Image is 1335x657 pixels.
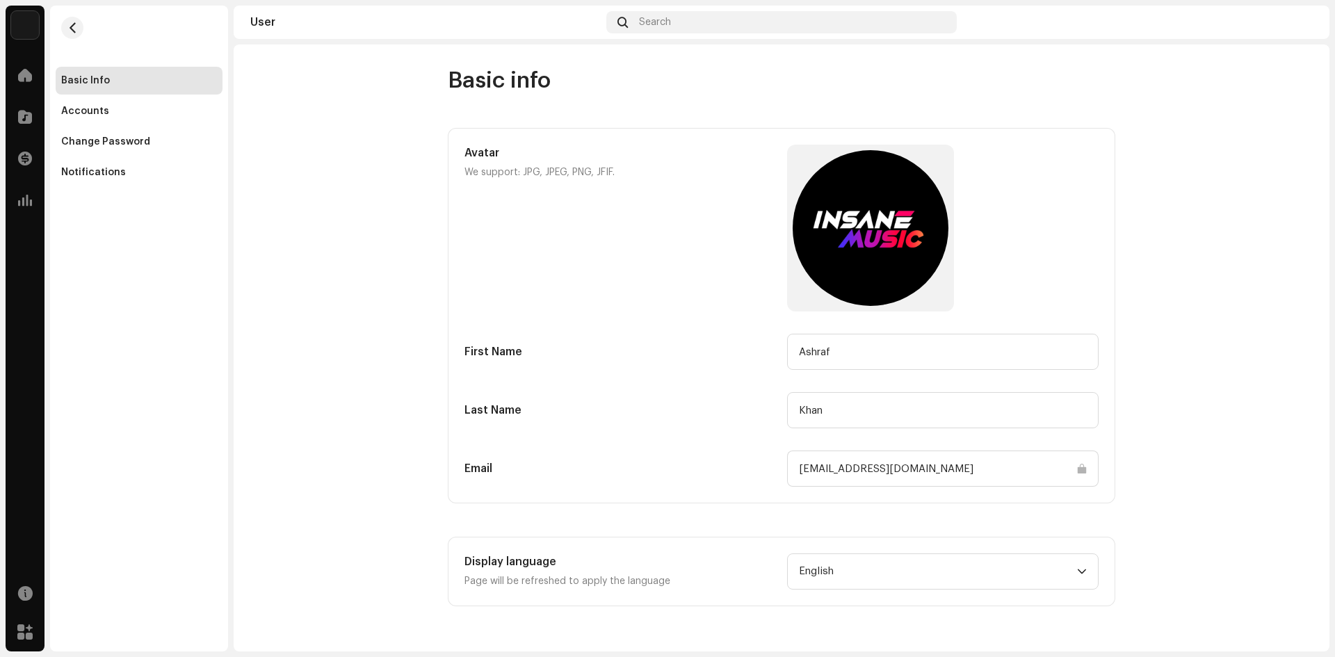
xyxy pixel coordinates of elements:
[1077,554,1087,589] div: dropdown trigger
[464,145,776,161] h5: Avatar
[61,167,126,178] div: Notifications
[61,75,110,86] div: Basic Info
[448,67,551,95] span: Basic info
[464,460,776,477] h5: Email
[56,67,222,95] re-m-nav-item: Basic Info
[61,136,150,147] div: Change Password
[61,106,109,117] div: Accounts
[464,343,776,360] h5: First Name
[787,334,1099,370] input: First name
[787,392,1099,428] input: Last name
[56,128,222,156] re-m-nav-item: Change Password
[56,159,222,186] re-m-nav-item: Notifications
[464,402,776,419] h5: Last Name
[464,164,776,181] p: We support: JPG, JPEG, PNG, JFIF.
[799,554,1077,589] span: English
[787,451,1099,487] input: Email
[56,97,222,125] re-m-nav-item: Accounts
[11,11,39,39] img: a6437e74-8c8e-4f74-a1ce-131745af0155
[464,553,776,570] h5: Display language
[639,17,671,28] span: Search
[1290,11,1313,33] img: 1b03dfd2-b48d-490c-8382-ec36dbac16be
[250,17,601,28] div: User
[464,573,776,590] p: Page will be refreshed to apply the language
